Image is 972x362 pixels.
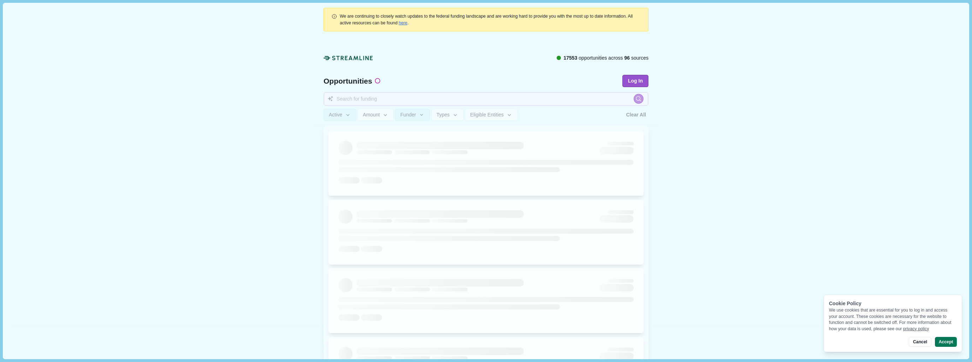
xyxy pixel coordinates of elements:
[324,109,356,121] button: Active
[324,92,648,106] input: Search for funding
[363,112,380,118] span: Amount
[624,55,630,61] span: 96
[909,337,931,347] button: Cancel
[400,112,416,118] span: Funder
[903,326,929,331] a: privacy policy
[624,109,648,121] button: Clear All
[340,13,641,26] div: .
[465,109,517,121] button: Eligible Entities
[357,109,394,121] button: Amount
[437,112,450,118] span: Types
[399,20,408,25] a: here
[324,77,372,85] span: Opportunities
[829,301,861,306] span: Cookie Policy
[470,112,504,118] span: Eligible Entities
[395,109,430,121] button: Funder
[829,307,957,332] div: We use cookies that are essential for you to log in and access your account. These cookies are ne...
[329,112,342,118] span: Active
[935,337,957,347] button: Accept
[340,14,633,25] span: We are continuing to closely watch updates to the federal funding landscape and are working hard ...
[563,54,648,62] span: opportunities across sources
[431,109,464,121] button: Types
[563,55,577,61] span: 17553
[622,75,648,87] button: Log In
